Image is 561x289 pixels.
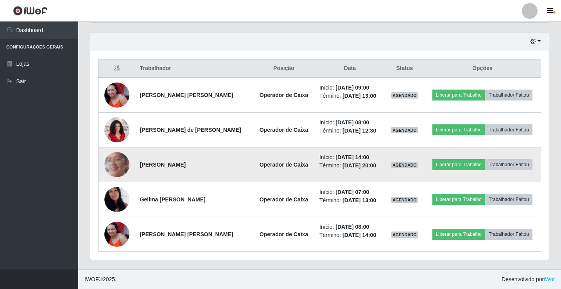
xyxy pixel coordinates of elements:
[84,276,99,282] span: IWOF
[260,196,308,203] strong: Operador de Caixa
[140,162,186,168] strong: [PERSON_NAME]
[432,90,485,101] button: Liberar para Trabalho
[319,84,380,92] li: Início:
[260,92,308,98] strong: Operador de Caixa
[432,194,485,205] button: Liberar para Trabalho
[432,159,485,170] button: Liberar para Trabalho
[335,224,369,230] time: [DATE] 08:00
[485,194,532,205] button: Trabalhador Faltou
[260,162,308,168] strong: Operador de Caixa
[342,232,376,238] time: [DATE] 14:00
[391,127,418,133] span: AGENDADO
[391,232,418,238] span: AGENDADO
[104,113,129,146] img: 1756678800904.jpeg
[319,162,380,170] li: Término:
[432,229,485,240] button: Liberar para Trabalho
[135,59,253,78] th: Trabalhador
[319,231,380,239] li: Término:
[335,84,369,91] time: [DATE] 09:00
[391,162,418,168] span: AGENDADO
[319,127,380,135] li: Término:
[485,90,532,101] button: Trabalhador Faltou
[315,59,385,78] th: Data
[335,189,369,195] time: [DATE] 07:00
[260,127,308,133] strong: Operador de Caixa
[391,92,418,99] span: AGENDADO
[319,153,380,162] li: Início:
[319,196,380,205] li: Término:
[104,137,129,192] img: 1744402727392.jpeg
[104,83,129,108] img: 1743338839822.jpeg
[335,154,369,160] time: [DATE] 14:00
[253,59,315,78] th: Posição
[485,229,532,240] button: Trabalhador Faltou
[544,276,555,282] a: iWof
[335,119,369,126] time: [DATE] 08:00
[485,159,532,170] button: Trabalhador Faltou
[342,127,376,134] time: [DATE] 12:30
[140,231,233,237] strong: [PERSON_NAME] [PERSON_NAME]
[13,6,48,16] img: CoreUI Logo
[424,59,541,78] th: Opções
[342,93,376,99] time: [DATE] 13:00
[104,222,129,247] img: 1743338839822.jpeg
[140,196,206,203] strong: Geilma [PERSON_NAME]
[485,124,532,135] button: Trabalhador Faltou
[140,92,233,98] strong: [PERSON_NAME] [PERSON_NAME]
[319,92,380,100] li: Término:
[385,59,424,78] th: Status
[391,197,418,203] span: AGENDADO
[84,275,117,284] span: © 2025 .
[342,197,376,203] time: [DATE] 13:00
[319,188,380,196] li: Início:
[140,127,241,133] strong: [PERSON_NAME] de [PERSON_NAME]
[104,177,129,222] img: 1699231984036.jpeg
[319,223,380,231] li: Início:
[502,275,555,284] span: Desenvolvido por
[342,162,376,169] time: [DATE] 20:00
[260,231,308,237] strong: Operador de Caixa
[319,118,380,127] li: Início:
[432,124,485,135] button: Liberar para Trabalho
